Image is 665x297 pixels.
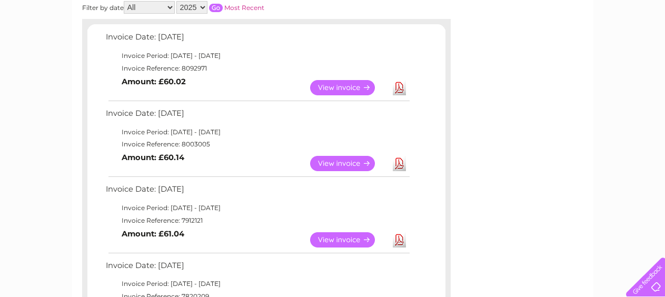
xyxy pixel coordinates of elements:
[103,202,411,214] td: Invoice Period: [DATE] - [DATE]
[103,259,411,278] td: Invoice Date: [DATE]
[122,77,186,86] b: Amount: £60.02
[103,126,411,138] td: Invoice Period: [DATE] - [DATE]
[103,106,411,126] td: Invoice Date: [DATE]
[84,6,582,51] div: Clear Business is a trading name of Verastar Limited (registered in [GEOGRAPHIC_DATA] No. 3667643...
[506,45,529,53] a: Energy
[480,45,500,53] a: Water
[23,27,77,60] img: logo.png
[82,1,359,14] div: Filter by date
[393,232,406,247] a: Download
[122,229,184,239] b: Amount: £61.04
[122,153,184,162] b: Amount: £60.14
[393,80,406,95] a: Download
[310,156,388,171] a: View
[310,232,388,247] a: View
[103,138,411,151] td: Invoice Reference: 8003005
[595,45,621,53] a: Contact
[103,62,411,75] td: Invoice Reference: 8092971
[573,45,589,53] a: Blog
[310,80,388,95] a: View
[103,214,411,227] td: Invoice Reference: 7912121
[103,30,411,49] td: Invoice Date: [DATE]
[224,4,264,12] a: Most Recent
[467,5,539,18] a: 0333 014 3131
[535,45,567,53] a: Telecoms
[103,182,411,202] td: Invoice Date: [DATE]
[393,156,406,171] a: Download
[103,49,411,62] td: Invoice Period: [DATE] - [DATE]
[103,278,411,290] td: Invoice Period: [DATE] - [DATE]
[630,45,655,53] a: Log out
